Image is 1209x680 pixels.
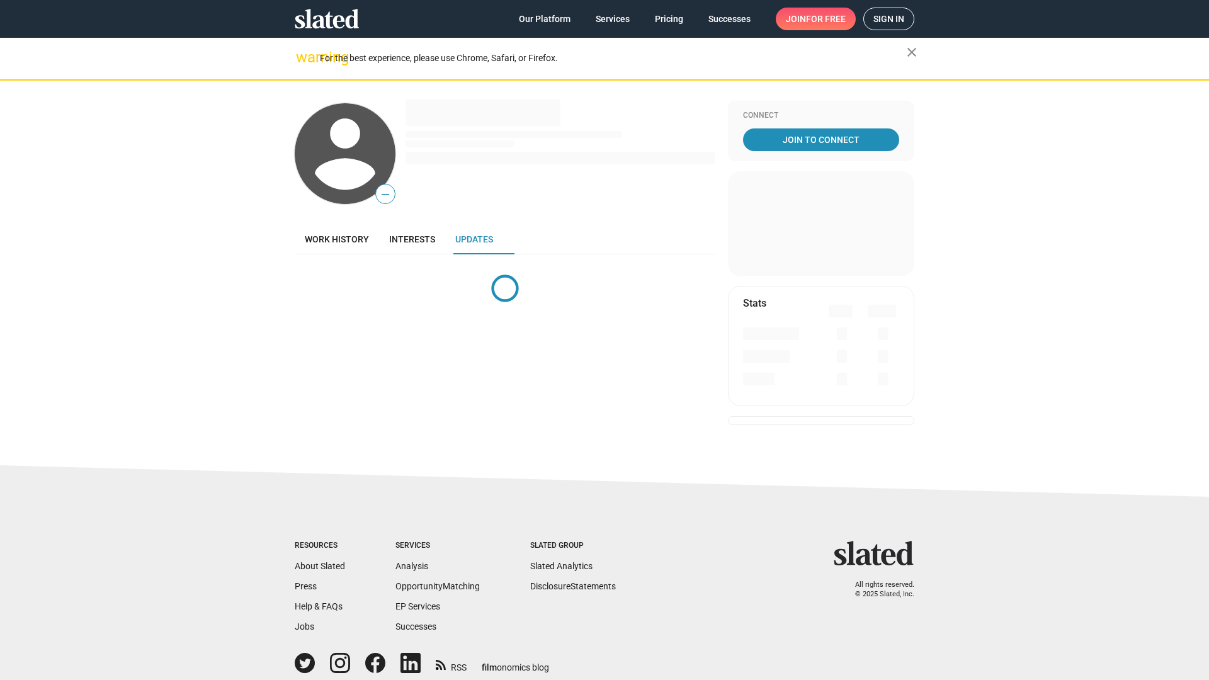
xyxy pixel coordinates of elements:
a: DisclosureStatements [530,581,616,591]
span: Updates [455,234,493,244]
div: Resources [295,541,345,551]
a: Successes [698,8,761,30]
mat-icon: warning [296,50,311,65]
mat-icon: close [904,45,919,60]
a: Updates [445,224,503,254]
span: Join To Connect [746,128,897,151]
a: Jobs [295,621,314,632]
span: for free [806,8,846,30]
a: Interests [379,224,445,254]
div: Slated Group [530,541,616,551]
a: Our Platform [509,8,581,30]
a: Successes [395,621,436,632]
span: — [376,186,395,203]
span: Successes [708,8,751,30]
a: Sign in [863,8,914,30]
a: RSS [436,654,467,674]
a: filmonomics blog [482,652,549,674]
a: Services [586,8,640,30]
div: Connect [743,111,899,121]
span: Work history [305,234,369,244]
span: Our Platform [519,8,570,30]
a: OpportunityMatching [395,581,480,591]
span: Interests [389,234,435,244]
div: Services [395,541,480,551]
span: Services [596,8,630,30]
a: Help & FAQs [295,601,343,611]
a: EP Services [395,601,440,611]
span: film [482,662,497,672]
a: About Slated [295,561,345,571]
a: Analysis [395,561,428,571]
a: Slated Analytics [530,561,593,571]
a: Pricing [645,8,693,30]
mat-card-title: Stats [743,297,766,310]
div: For the best experience, please use Chrome, Safari, or Firefox. [320,50,907,67]
span: Pricing [655,8,683,30]
span: Join [786,8,846,30]
a: Work history [295,224,379,254]
a: Joinfor free [776,8,856,30]
span: Sign in [873,8,904,30]
a: Press [295,581,317,591]
p: All rights reserved. © 2025 Slated, Inc. [842,581,914,599]
a: Join To Connect [743,128,899,151]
